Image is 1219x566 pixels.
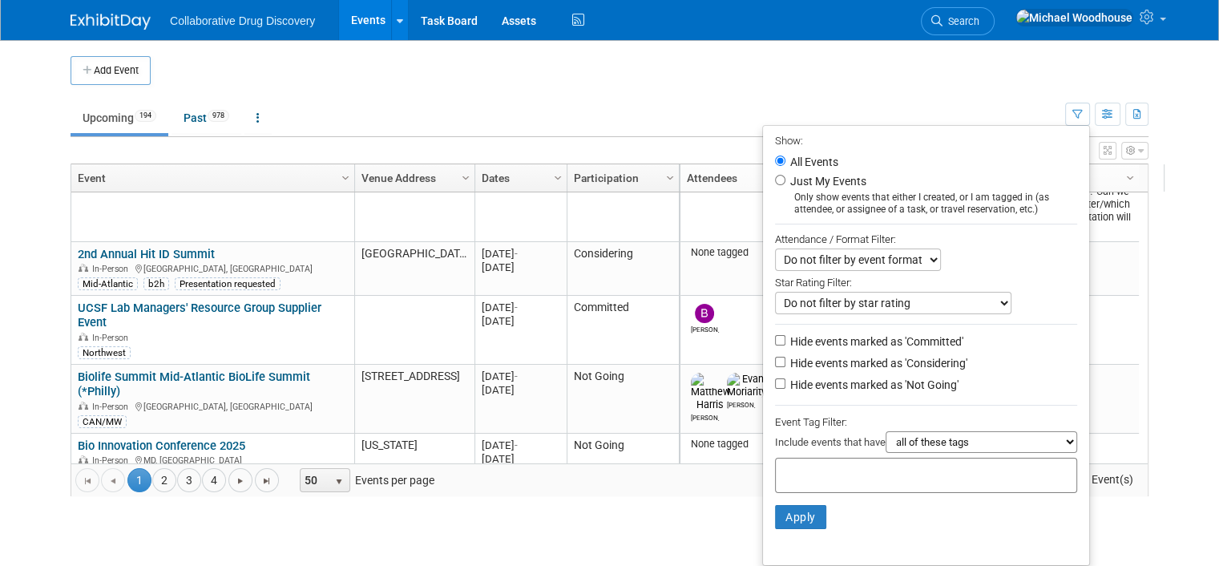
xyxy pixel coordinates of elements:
[482,164,556,192] a: Dates
[459,172,472,184] span: Column Settings
[775,505,826,529] button: Apply
[107,475,119,487] span: Go to the previous page
[775,431,1077,458] div: Include events that have
[71,103,168,133] a: Upcoming194
[687,438,835,451] div: None tagged
[78,261,347,275] div: [GEOGRAPHIC_DATA], [GEOGRAPHIC_DATA]
[482,383,559,397] div: [DATE]
[255,468,279,492] a: Go to the last page
[92,455,133,466] span: In-Person
[78,346,131,359] div: Northwest
[775,413,1077,431] div: Event Tag Filter:
[458,164,475,188] a: Column Settings
[202,468,226,492] a: 4
[361,164,464,192] a: Venue Address
[1015,9,1133,26] img: Michael Woodhouse
[515,248,518,260] span: -
[78,301,321,330] a: UCSF Lab Managers' Resource Group Supplier Event
[787,355,967,371] label: Hide events marked as 'Considering'
[482,261,559,274] div: [DATE]
[234,475,247,487] span: Go to the next page
[177,468,201,492] a: 3
[78,439,245,453] a: Bio Innovation Conference 2025
[92,402,133,412] span: In-Person
[567,434,679,487] td: Not Going
[78,370,310,399] a: Biolife Summit Mid-Atlantic BioLife Summit (*Philly)
[78,399,347,413] div: [GEOGRAPHIC_DATA], [GEOGRAPHIC_DATA]
[78,277,138,290] div: Mid-Atlantic
[687,246,835,259] div: None tagged
[482,452,559,466] div: [DATE]
[79,402,88,410] img: In-Person Event
[337,164,355,188] a: Column Settings
[482,301,559,314] div: [DATE]
[78,453,347,467] div: MD, [GEOGRAPHIC_DATA]
[75,468,99,492] a: Go to the first page
[515,370,518,382] span: -
[101,468,125,492] a: Go to the previous page
[354,242,474,296] td: [GEOGRAPHIC_DATA]
[339,172,352,184] span: Column Settings
[152,468,176,492] a: 2
[260,475,273,487] span: Go to the last page
[354,434,474,487] td: [US_STATE]
[515,301,518,313] span: -
[787,377,959,393] label: Hide events marked as 'Not Going'
[775,230,1077,249] div: Attendance / Format Filter:
[691,373,730,411] img: Matthew Harris
[691,323,719,334] div: Brittany Goldston
[81,475,94,487] span: Go to the first page
[135,110,156,122] span: 194
[1124,172,1136,184] span: Column Settings
[775,271,1077,292] div: Star Rating Filter:
[79,264,88,272] img: In-Person Event
[482,247,559,261] div: [DATE]
[482,370,559,383] div: [DATE]
[687,164,830,192] a: Attendees
[228,468,252,492] a: Go to the next page
[71,14,151,30] img: ExhibitDay
[92,264,133,274] span: In-Person
[567,242,679,296] td: Considering
[280,468,450,492] span: Events per page
[695,304,714,323] img: Brittany Goldston
[79,455,88,463] img: In-Person Event
[662,164,680,188] a: Column Settings
[691,411,719,422] div: Matthew Harris
[943,15,979,27] span: Search
[775,130,1077,150] div: Show:
[787,334,963,350] label: Hide events marked as 'Committed'
[354,365,474,434] td: [STREET_ADDRESS]
[567,365,679,434] td: Not Going
[170,14,315,27] span: Collaborative Drug Discovery
[921,7,995,35] a: Search
[1122,164,1140,188] a: Column Settings
[333,475,345,488] span: select
[208,110,229,122] span: 978
[92,333,133,343] span: In-Person
[175,277,281,290] div: Presentation requested
[727,373,766,398] img: Evan Moriarity
[567,296,679,365] td: Committed
[515,439,518,451] span: -
[172,103,241,133] a: Past978
[301,469,328,491] span: 50
[664,172,676,184] span: Column Settings
[551,172,564,184] span: Column Settings
[71,56,151,85] button: Add Event
[127,468,151,492] span: 1
[775,192,1077,216] div: Only show events that either I created, or I am tagged in (as attendee, or assignee of a task, or...
[727,398,755,409] div: Evan Moriarity
[550,164,567,188] a: Column Settings
[787,156,838,168] label: All Events
[787,173,866,189] label: Just My Events
[143,277,169,290] div: b2h
[574,164,668,192] a: Participation
[482,314,559,328] div: [DATE]
[78,164,344,192] a: Event
[482,439,559,452] div: [DATE]
[78,415,127,428] div: CAN/MW
[78,247,215,261] a: 2nd Annual Hit ID Summit
[79,333,88,341] img: In-Person Event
